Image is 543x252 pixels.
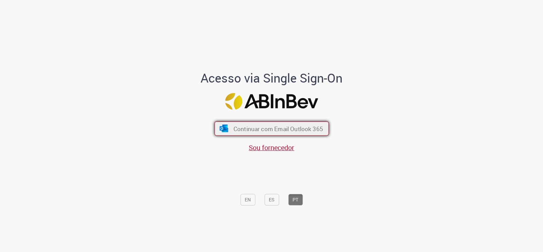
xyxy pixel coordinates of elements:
img: ícone Azure/Microsoft 360 [219,125,229,132]
span: Continuar com Email Outlook 365 [233,125,323,132]
img: Logo ABInBev [225,93,318,110]
button: ES [264,194,279,205]
button: EN [240,194,255,205]
button: PT [288,194,303,205]
a: Sou fornecedor [249,143,294,152]
button: ícone Azure/Microsoft 360 Continuar com Email Outlook 365 [214,122,329,136]
h1: Acesso via Single Sign-On [177,71,366,85]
